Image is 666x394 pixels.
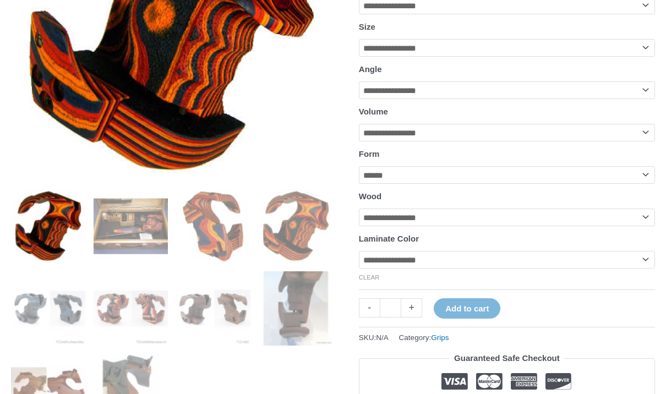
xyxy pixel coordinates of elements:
label: Volume [359,107,388,116]
span: N/A [376,333,389,342]
label: Size [359,22,375,31]
a: - [359,298,380,318]
img: Rink Free-Pistol Grip - Image 8 [259,271,333,346]
a: Clear options [359,274,380,281]
img: Rink Free-Pistol Grip - Image 5 [11,271,85,346]
img: Rink Free-Pistol Grip - Image 7 [176,271,250,346]
a: + [401,298,422,318]
img: Rink Free-Pistol Grip [11,189,85,263]
label: Form [359,149,380,158]
a: Grips [431,333,449,342]
label: Wood [359,191,381,201]
img: Rink Free-Pistol Grip - Image 2 [94,189,168,263]
span: Category: [399,331,449,344]
legend: Guaranteed Safe Checkout [450,351,564,366]
input: Product quantity [380,298,401,318]
img: Rink Free-Pistol Grip - Image 6 [94,271,168,346]
img: Rink Free-Pistol Grip - Image 3 [176,189,250,263]
button: Add to cart [434,298,500,319]
img: Rink Free-Pistol Grip [259,189,333,263]
span: SKU: [359,331,389,344]
label: Laminate Color [359,234,419,243]
label: Angle [359,64,382,74]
